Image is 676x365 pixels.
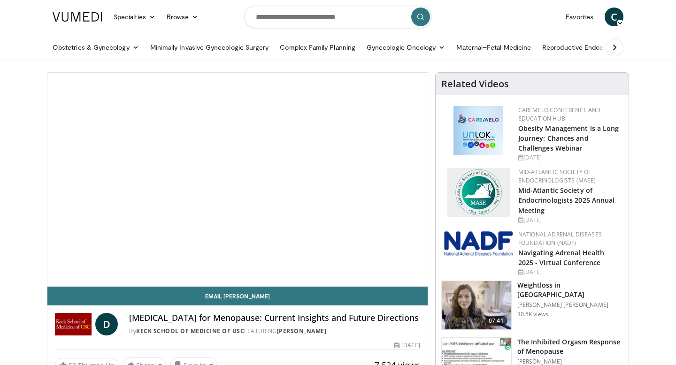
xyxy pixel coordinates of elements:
[451,38,537,57] a: Maternal–Fetal Medicine
[518,106,601,122] a: CaReMeLO Conference and Education Hub
[47,38,145,57] a: Obstetrics & Gynecology
[518,230,602,247] a: National Adrenal Diseases Foundation (NADF)
[95,313,118,335] a: D
[441,281,623,330] a: 07:41 Weightloss in [GEOGRAPHIC_DATA] [PERSON_NAME] [PERSON_NAME] 30.5K views
[518,168,596,184] a: Mid-Atlantic Society of Endocrinologists (MASE)
[47,287,428,305] a: Email [PERSON_NAME]
[517,301,623,309] p: [PERSON_NAME] [PERSON_NAME]
[108,8,161,26] a: Specialties
[47,73,428,287] video-js: Video Player
[394,341,420,350] div: [DATE]
[277,327,327,335] a: [PERSON_NAME]
[129,327,420,335] div: By FEATURING
[518,153,621,162] div: [DATE]
[517,311,548,318] p: 30.5K views
[485,316,507,326] span: 07:41
[518,216,621,224] div: [DATE]
[605,8,623,26] a: C
[518,186,615,214] a: Mid-Atlantic Society of Endocrinologists 2025 Annual Meeting
[518,248,605,267] a: Navigating Adrenal Health 2025 - Virtual Conference
[443,230,514,257] img: 877b56e2-cd6c-4243-ab59-32ef85434147.png.150x105_q85_autocrop_double_scale_upscale_version-0.2.png
[53,12,102,22] img: VuMedi Logo
[145,38,275,57] a: Minimally Invasive Gynecologic Surgery
[441,78,509,90] h4: Related Videos
[517,337,623,356] h3: The Inhibited Orgasm Response of Menopause
[453,106,503,155] img: 45df64a9-a6de-482c-8a90-ada250f7980c.png.150x105_q85_autocrop_double_scale_upscale_version-0.2.jpg
[560,8,599,26] a: Favorites
[447,168,510,217] img: f382488c-070d-4809-84b7-f09b370f5972.png.150x105_q85_autocrop_double_scale_upscale_version-0.2.png
[55,313,92,335] img: Keck School of Medicine of USC
[442,281,511,330] img: 9983fed1-7565-45be-8934-aef1103ce6e2.150x105_q85_crop-smart_upscale.jpg
[518,268,621,276] div: [DATE]
[517,281,623,299] h3: Weightloss in [GEOGRAPHIC_DATA]
[244,6,432,28] input: Search topics, interventions
[361,38,451,57] a: Gynecologic Oncology
[518,124,619,152] a: Obesity Management is a Long Journey: Chances and Challenges Webinar
[136,327,244,335] a: Keck School of Medicine of USC
[274,38,361,57] a: Complex Family Planning
[129,313,420,323] h4: [MEDICAL_DATA] for Menopause: Current Insights and Future Directions
[161,8,204,26] a: Browse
